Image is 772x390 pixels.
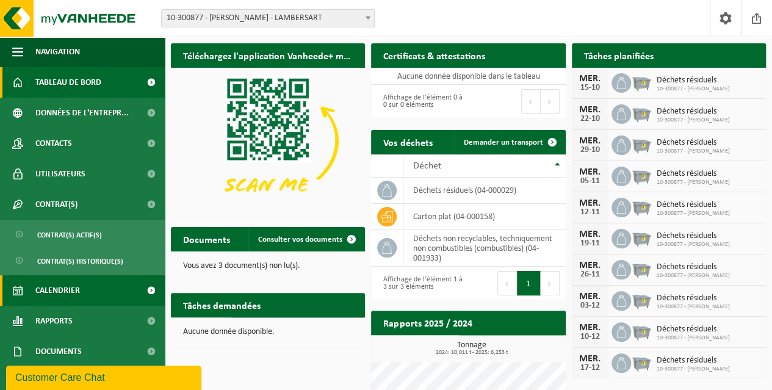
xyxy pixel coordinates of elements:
[377,341,565,356] h3: Tonnage
[578,302,602,310] div: 03-12
[517,271,541,295] button: 1
[171,227,242,251] h2: Documents
[35,67,101,98] span: Tableau de bord
[171,293,273,317] h2: Tâches demandées
[631,320,652,341] img: WB-2500-GAL-GY-01
[578,270,602,279] div: 26-11
[377,270,462,297] div: Affichage de l'élément 1 à 3 sur 3 éléments
[403,230,565,267] td: déchets non recyclables, techniquement non combustibles (combustibles) (04-001933)
[413,161,441,171] span: Déchet
[657,169,730,179] span: Déchets résiduels
[541,271,560,295] button: Next
[161,9,375,27] span: 10-300877 - NORAUTO LAMBERSART - LAMBERSART
[631,258,652,279] img: WB-2500-GAL-GY-01
[657,210,730,217] span: 10-300877 - [PERSON_NAME]
[541,89,560,114] button: Next
[578,261,602,270] div: MER.
[578,323,602,333] div: MER.
[35,37,80,67] span: Navigation
[578,229,602,239] div: MER.
[403,178,565,204] td: déchets résiduels (04-000029)
[578,146,602,154] div: 29-10
[657,138,730,148] span: Déchets résiduels
[578,115,602,123] div: 22-10
[578,177,602,186] div: 05-11
[657,262,730,272] span: Déchets résiduels
[578,105,602,115] div: MER.
[403,204,565,230] td: carton plat (04-000158)
[3,249,162,272] a: Contrat(s) historique(s)
[631,227,652,248] img: WB-2500-GAL-GY-01
[657,334,730,342] span: 10-300877 - [PERSON_NAME]
[371,311,484,334] h2: Rapports 2025 / 2024
[578,136,602,146] div: MER.
[657,231,730,241] span: Déchets résiduels
[371,68,565,85] td: Aucune donnée disponible dans le tableau
[578,239,602,248] div: 19-11
[578,292,602,302] div: MER.
[464,139,543,146] span: Demander un transport
[657,272,730,280] span: 10-300877 - [PERSON_NAME]
[183,328,353,336] p: Aucune donnée disponible.
[35,275,80,306] span: Calendrier
[37,250,123,273] span: Contrat(s) historique(s)
[657,148,730,155] span: 10-300877 - [PERSON_NAME]
[35,306,73,336] span: Rapports
[371,43,497,67] h2: Certificats & attestations
[578,208,602,217] div: 12-11
[657,303,730,311] span: 10-300877 - [PERSON_NAME]
[162,10,374,27] span: 10-300877 - NORAUTO LAMBERSART - LAMBERSART
[35,98,129,128] span: Données de l'entrepr...
[631,71,652,92] img: WB-2500-GAL-GY-01
[454,130,565,154] a: Demander un transport
[657,117,730,124] span: 10-300877 - [PERSON_NAME]
[258,236,342,244] span: Consulter vos documents
[578,333,602,341] div: 10-12
[578,198,602,208] div: MER.
[35,336,82,367] span: Documents
[631,289,652,310] img: WB-2500-GAL-GY-01
[657,200,730,210] span: Déchets résiduels
[35,159,85,189] span: Utilisateurs
[578,84,602,92] div: 15-10
[657,356,730,366] span: Déchets résiduels
[657,179,730,186] span: 10-300877 - [PERSON_NAME]
[631,352,652,372] img: WB-2500-GAL-GY-01
[171,43,365,67] h2: Téléchargez l'application Vanheede+ maintenant!
[578,364,602,372] div: 17-12
[3,223,162,246] a: Contrat(s) actif(s)
[578,74,602,84] div: MER.
[248,227,364,251] a: Consulter vos documents
[37,223,102,247] span: Contrat(s) actif(s)
[631,165,652,186] img: WB-2500-GAL-GY-01
[578,354,602,364] div: MER.
[572,43,666,67] h2: Tâches planifiées
[657,294,730,303] span: Déchets résiduels
[657,366,730,373] span: 10-300877 - [PERSON_NAME]
[377,88,462,115] div: Affichage de l'élément 0 à 0 sur 0 éléments
[578,167,602,177] div: MER.
[35,128,72,159] span: Contacts
[657,241,730,248] span: 10-300877 - [PERSON_NAME]
[657,325,730,334] span: Déchets résiduels
[631,103,652,123] img: WB-2500-GAL-GY-01
[460,334,565,359] a: Consulter les rapports
[631,134,652,154] img: WB-2500-GAL-GY-01
[631,196,652,217] img: WB-2500-GAL-GY-01
[6,363,204,390] iframe: chat widget
[377,350,565,356] span: 2024: 10,011 t - 2025: 6,253 t
[497,271,517,295] button: Previous
[183,262,353,270] p: Vous avez 3 document(s) non lu(s).
[657,107,730,117] span: Déchets résiduels
[657,85,730,93] span: 10-300877 - [PERSON_NAME]
[171,68,365,214] img: Download de VHEPlus App
[35,189,78,220] span: Contrat(s)
[521,89,541,114] button: Previous
[371,130,444,154] h2: Vos déchets
[657,76,730,85] span: Déchets résiduels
